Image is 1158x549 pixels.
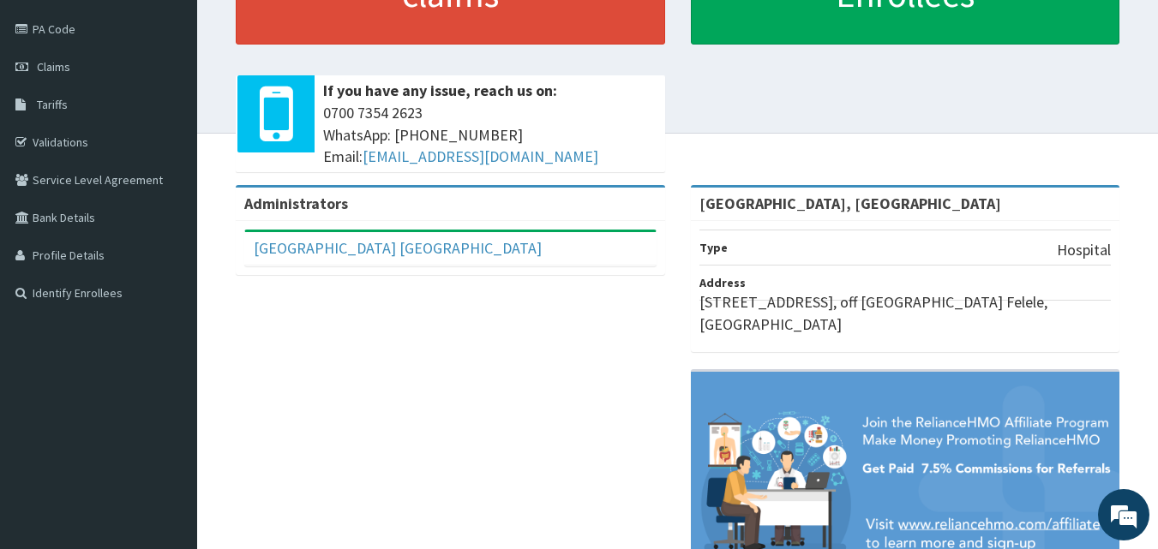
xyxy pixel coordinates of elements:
textarea: Type your message and hit 'Enter' [9,367,327,427]
a: [GEOGRAPHIC_DATA] [GEOGRAPHIC_DATA] [254,238,542,258]
span: Claims [37,59,70,75]
b: If you have any issue, reach us on: [323,81,557,100]
b: Type [699,240,728,255]
div: Chat with us now [89,96,288,118]
p: [STREET_ADDRESS], off [GEOGRAPHIC_DATA] Felele, [GEOGRAPHIC_DATA] [699,291,1112,335]
span: 0700 7354 2623 WhatsApp: [PHONE_NUMBER] Email: [323,102,657,168]
span: We're online! [99,165,237,338]
b: Address [699,275,746,290]
b: Administrators [244,194,348,213]
span: Tariffs [37,97,68,112]
div: Minimize live chat window [281,9,322,50]
strong: [GEOGRAPHIC_DATA], [GEOGRAPHIC_DATA] [699,194,1001,213]
img: d_794563401_company_1708531726252_794563401 [32,86,69,128]
a: [EMAIL_ADDRESS][DOMAIN_NAME] [363,146,598,166]
p: Hospital [1057,239,1111,261]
